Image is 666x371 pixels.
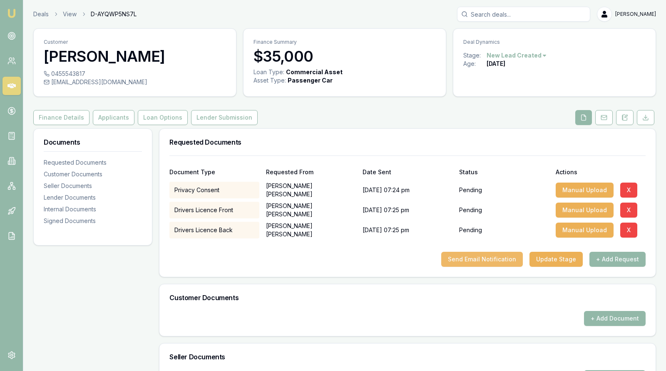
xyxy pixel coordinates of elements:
[441,252,523,267] button: Send Email Notification
[63,10,77,18] a: View
[191,110,258,125] button: Lender Submission
[189,110,259,125] a: Lender Submission
[556,223,614,238] button: Manual Upload
[136,110,189,125] a: Loan Options
[487,51,547,60] button: New Lead Created
[44,170,142,178] div: Customer Documents
[91,10,137,18] span: D-AYQWP5NS7L
[169,353,646,360] h3: Seller Documents
[615,11,656,18] span: [PERSON_NAME]
[44,139,142,145] h3: Documents
[169,169,259,175] div: Document Type
[44,48,226,65] h3: [PERSON_NAME]
[463,60,487,68] div: Age:
[44,217,142,225] div: Signed Documents
[363,202,452,218] div: [DATE] 07:25 pm
[266,202,356,218] p: [PERSON_NAME] [PERSON_NAME]
[44,78,226,86] div: [EMAIL_ADDRESS][DOMAIN_NAME]
[463,51,487,60] div: Stage:
[620,183,637,198] button: X
[169,182,259,198] div: Privacy Consent
[138,110,188,125] button: Loan Options
[169,222,259,238] div: Drivers Licence Back
[363,222,452,238] div: [DATE] 07:25 pm
[266,169,356,175] div: Requested From
[44,158,142,167] div: Requested Documents
[459,169,549,175] div: Status
[169,294,646,301] h3: Customer Documents
[266,222,356,238] p: [PERSON_NAME] [PERSON_NAME]
[266,182,356,198] p: [PERSON_NAME] [PERSON_NAME]
[44,205,142,213] div: Internal Documents
[363,169,452,175] div: Date Sent
[253,48,436,65] h3: $35,000
[463,39,646,45] p: Deal Dynamics
[363,182,452,198] div: [DATE] 07:24 pm
[44,193,142,202] div: Lender Documents
[487,60,505,68] div: [DATE]
[253,39,436,45] p: Finance Summary
[44,182,142,190] div: Seller Documents
[91,110,136,125] a: Applicants
[459,226,482,234] p: Pending
[556,183,614,198] button: Manual Upload
[620,203,637,218] button: X
[93,110,134,125] button: Applicants
[459,206,482,214] p: Pending
[556,169,646,175] div: Actions
[33,10,49,18] a: Deals
[589,252,646,267] button: + Add Request
[286,68,343,76] div: Commercial Asset
[169,139,646,145] h3: Requested Documents
[457,7,590,22] input: Search deals
[620,223,637,238] button: X
[44,70,226,78] div: 0455543817
[459,186,482,194] p: Pending
[584,311,646,326] button: + Add Document
[253,76,286,85] div: Asset Type :
[44,39,226,45] p: Customer
[288,76,333,85] div: Passenger Car
[253,68,284,76] div: Loan Type:
[33,10,137,18] nav: breadcrumb
[33,110,89,125] button: Finance Details
[169,202,259,218] div: Drivers Licence Front
[7,8,17,18] img: emu-icon-u.png
[556,203,614,218] button: Manual Upload
[529,252,583,267] button: Update Stage
[33,110,91,125] a: Finance Details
